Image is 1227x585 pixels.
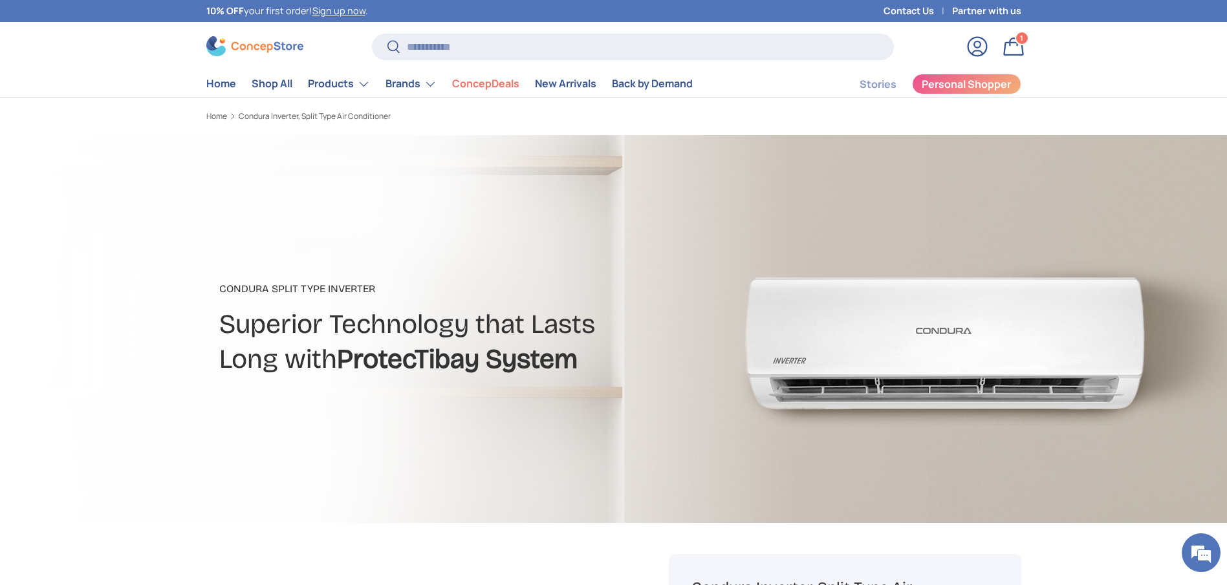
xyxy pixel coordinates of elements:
[206,111,638,122] nav: Breadcrumbs
[239,112,391,120] a: Condura Inverter, Split Type Air Conditioner
[385,71,437,97] a: Brands
[912,74,1021,94] a: Personal Shopper
[300,71,378,97] summary: Products
[206,71,693,97] nav: Primary
[312,5,365,17] a: Sign up now
[252,71,292,96] a: Shop All
[612,71,693,96] a: Back by Demand
[535,71,596,96] a: New Arrivals
[206,36,303,56] img: ConcepStore
[829,71,1021,97] nav: Secondary
[337,343,578,375] strong: ProtecTibay System
[452,71,519,96] a: ConcepDeals
[206,71,236,96] a: Home
[1020,33,1023,43] span: 1
[308,71,370,97] a: Products
[219,307,716,377] h2: Superior Technology that Lasts Long with
[922,79,1011,89] span: Personal Shopper
[378,71,444,97] summary: Brands
[219,281,716,297] p: Condura Split Type Inverter
[206,5,244,17] strong: 10% OFF
[860,72,896,97] a: Stories
[952,4,1021,18] a: Partner with us
[884,4,952,18] a: Contact Us
[206,112,227,120] a: Home
[206,4,368,18] p: your first order! .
